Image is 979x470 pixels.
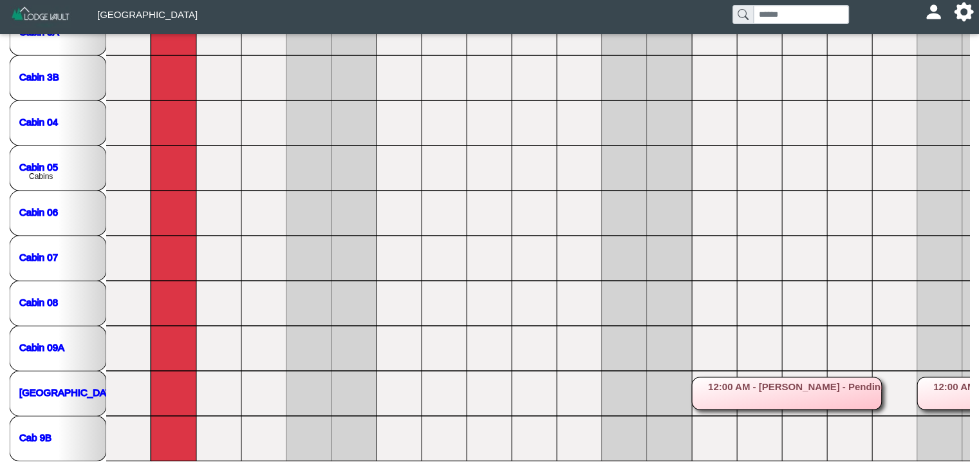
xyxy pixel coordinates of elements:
[19,161,58,172] a: Cabin 05
[19,116,58,127] a: Cabin 04
[19,341,64,352] a: Cabin 09A
[959,7,969,17] svg: gear fill
[738,9,748,19] svg: search
[19,386,120,397] a: [GEOGRAPHIC_DATA]
[19,251,58,262] a: Cabin 07
[19,71,59,82] a: Cabin 3B
[19,431,51,442] a: Cab 9B
[929,7,938,17] svg: person fill
[10,5,71,28] img: Z
[29,172,53,181] text: Cabins
[19,296,58,307] a: Cabin 08
[19,206,58,217] a: Cabin 06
